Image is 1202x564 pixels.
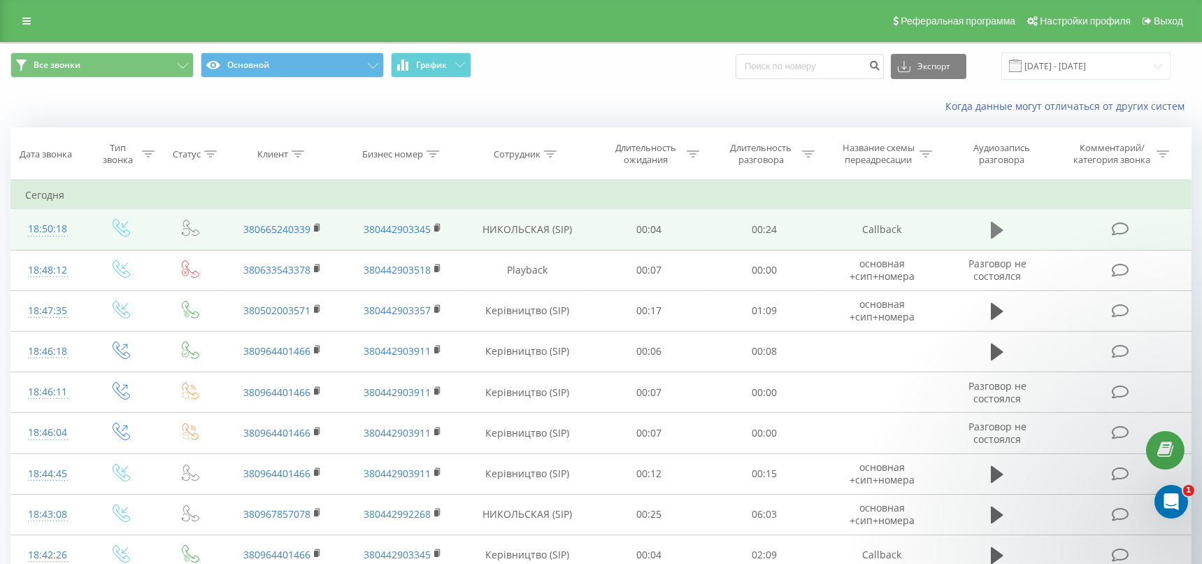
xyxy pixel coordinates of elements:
[822,209,942,250] td: Callback
[707,209,822,250] td: 00:24
[901,15,1015,27] span: Реферальная программа
[1040,15,1131,27] span: Настройки профиля
[364,548,431,561] a: 380442903345
[592,372,707,413] td: 00:07
[462,494,592,535] td: НИКОЛЬСКАЯ (SIP)
[462,209,592,250] td: НИКОЛЬСКАЯ (SIP)
[707,494,822,535] td: 06:03
[25,460,71,488] div: 18:44:45
[25,216,71,243] div: 18:50:18
[243,507,310,521] a: 380967857078
[592,209,707,250] td: 00:04
[1071,142,1153,166] div: Комментарий/категория звонка
[707,453,822,494] td: 00:15
[201,52,384,78] button: Основной
[364,304,431,317] a: 380442903357
[707,372,822,413] td: 00:00
[417,60,448,70] span: График
[707,331,822,372] td: 00:08
[462,413,592,453] td: Керівництво (SIP)
[364,426,431,439] a: 380442903911
[1154,15,1183,27] span: Выход
[592,331,707,372] td: 00:06
[822,250,942,290] td: основная +сип+номера
[25,501,71,528] div: 18:43:08
[11,181,1192,209] td: Сегодня
[243,426,310,439] a: 380964401466
[1183,485,1194,496] span: 1
[243,467,310,480] a: 380964401466
[243,304,310,317] a: 380502003571
[243,263,310,276] a: 380633543378
[945,99,1192,113] a: Когда данные могут отличаться от других систем
[462,250,592,290] td: Playback
[364,223,431,236] a: 380442903345
[592,494,707,535] td: 00:25
[968,257,1026,283] span: Разговор не состоялся
[10,52,194,78] button: Все звонки
[25,257,71,284] div: 18:48:12
[97,142,139,166] div: Тип звонка
[257,148,288,160] div: Клиент
[494,148,541,160] div: Сотрудник
[822,290,942,331] td: основная +сип+номера
[822,453,942,494] td: основная +сип+номера
[736,54,884,79] input: Поиск по номеру
[957,142,1047,166] div: Аудиозапись разговора
[364,344,431,358] a: 380442903911
[25,338,71,365] div: 18:46:18
[391,52,471,78] button: График
[364,507,431,521] a: 380442992268
[25,297,71,325] div: 18:47:35
[968,420,1026,446] span: Разговор не состоялся
[968,379,1026,405] span: Разговор не состоялся
[724,142,799,166] div: Длительность разговора
[592,413,707,453] td: 00:07
[707,290,822,331] td: 01:09
[1154,485,1188,519] iframe: Intercom live chat
[364,467,431,480] a: 380442903911
[243,223,310,236] a: 380665240339
[592,250,707,290] td: 00:07
[841,142,916,166] div: Название схемы переадресации
[243,344,310,358] a: 380964401466
[891,54,966,79] button: Экспорт
[25,379,71,406] div: 18:46:11
[25,419,71,446] div: 18:46:04
[707,250,822,290] td: 00:00
[364,386,431,399] a: 380442903911
[462,372,592,413] td: Керівництво (SIP)
[592,453,707,494] td: 00:12
[34,59,80,71] span: Все звонки
[362,148,423,160] div: Бизнес номер
[243,548,310,561] a: 380964401466
[173,148,201,160] div: Статус
[707,413,822,453] td: 00:00
[822,494,942,535] td: основная +сип+номера
[20,148,72,160] div: Дата звонка
[462,331,592,372] td: Керівництво (SIP)
[592,290,707,331] td: 00:17
[608,142,683,166] div: Длительность ожидания
[243,386,310,399] a: 380964401466
[462,290,592,331] td: Керівництво (SIP)
[462,453,592,494] td: Керівництво (SIP)
[364,263,431,276] a: 380442903518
